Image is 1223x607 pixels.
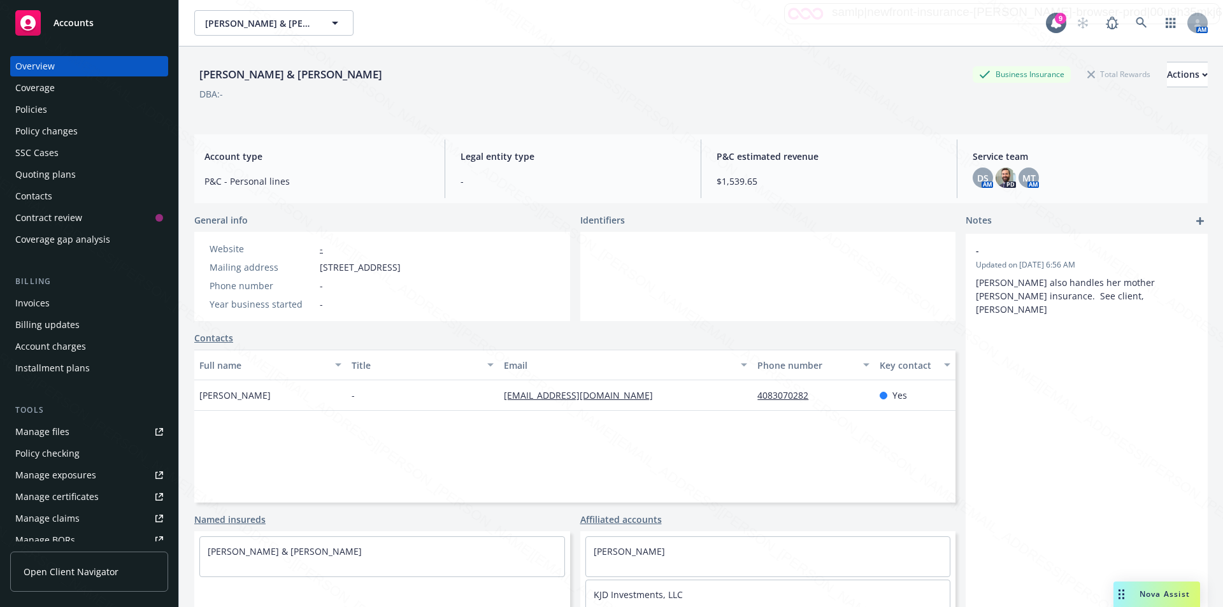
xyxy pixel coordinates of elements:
[204,150,429,163] span: Account type
[594,589,683,601] a: KJD Investments, LLC
[352,389,355,402] span: -
[15,186,52,206] div: Contacts
[352,359,480,372] div: Title
[208,545,362,557] a: [PERSON_NAME] & [PERSON_NAME]
[1055,13,1066,24] div: 9
[504,359,733,372] div: Email
[10,530,168,550] a: Manage BORs
[194,66,387,83] div: [PERSON_NAME] & [PERSON_NAME]
[10,143,168,163] a: SSC Cases
[1022,171,1036,185] span: MT
[1140,589,1190,599] span: Nova Assist
[320,279,323,292] span: -
[205,17,315,30] span: [PERSON_NAME] & [PERSON_NAME]
[15,487,99,507] div: Manage certificates
[594,545,665,557] a: [PERSON_NAME]
[976,276,1157,315] span: [PERSON_NAME] also handles her mother [PERSON_NAME] insurance. See client, [PERSON_NAME]
[10,487,168,507] a: Manage certificates
[320,243,323,255] a: -
[976,259,1198,271] span: Updated on [DATE] 6:56 AM
[717,175,941,188] span: $1,539.65
[24,565,118,578] span: Open Client Navigator
[194,350,347,380] button: Full name
[15,56,55,76] div: Overview
[210,279,315,292] div: Phone number
[347,350,499,380] button: Title
[1070,10,1096,36] a: Start snowing
[1099,10,1125,36] a: Report a Bug
[461,150,685,163] span: Legal entity type
[10,508,168,529] a: Manage claims
[892,389,907,402] span: Yes
[966,234,1208,326] div: -Updated on [DATE] 6:56 AM[PERSON_NAME] also handles her mother [PERSON_NAME] insurance. See clie...
[1113,582,1200,607] button: Nova Assist
[199,359,327,372] div: Full name
[966,213,992,229] span: Notes
[10,121,168,141] a: Policy changes
[875,350,955,380] button: Key contact
[204,175,429,188] span: P&C - Personal lines
[15,143,59,163] div: SSC Cases
[210,261,315,274] div: Mailing address
[210,297,315,311] div: Year business started
[15,121,78,141] div: Policy changes
[15,336,86,357] div: Account charges
[996,168,1016,188] img: photo
[10,465,168,485] a: Manage exposures
[15,99,47,120] div: Policies
[977,171,989,185] span: DS
[580,213,625,227] span: Identifiers
[10,229,168,250] a: Coverage gap analysis
[199,87,223,101] div: DBA: -
[194,513,266,526] a: Named insureds
[757,389,819,401] a: 4083070282
[10,164,168,185] a: Quoting plans
[752,350,874,380] button: Phone number
[15,530,75,550] div: Manage BORs
[15,422,69,442] div: Manage files
[15,508,80,529] div: Manage claims
[10,315,168,335] a: Billing updates
[15,315,80,335] div: Billing updates
[320,261,401,274] span: [STREET_ADDRESS]
[10,56,168,76] a: Overview
[194,10,354,36] button: [PERSON_NAME] & [PERSON_NAME]
[1081,66,1157,82] div: Total Rewards
[717,150,941,163] span: P&C estimated revenue
[461,175,685,188] span: -
[194,331,233,345] a: Contacts
[973,66,1071,82] div: Business Insurance
[15,229,110,250] div: Coverage gap analysis
[1129,10,1154,36] a: Search
[210,242,315,255] div: Website
[10,404,168,417] div: Tools
[880,359,936,372] div: Key contact
[15,358,90,378] div: Installment plans
[973,150,1198,163] span: Service team
[10,78,168,98] a: Coverage
[1167,62,1208,87] button: Actions
[10,5,168,41] a: Accounts
[15,465,96,485] div: Manage exposures
[10,336,168,357] a: Account charges
[976,244,1164,257] span: -
[15,293,50,313] div: Invoices
[10,293,168,313] a: Invoices
[15,164,76,185] div: Quoting plans
[757,359,855,372] div: Phone number
[1192,213,1208,229] a: add
[194,213,248,227] span: General info
[10,443,168,464] a: Policy checking
[15,78,55,98] div: Coverage
[10,422,168,442] a: Manage files
[580,513,662,526] a: Affiliated accounts
[10,275,168,288] div: Billing
[15,208,82,228] div: Contract review
[10,208,168,228] a: Contract review
[320,297,323,311] span: -
[1158,10,1184,36] a: Switch app
[10,186,168,206] a: Contacts
[199,389,271,402] span: [PERSON_NAME]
